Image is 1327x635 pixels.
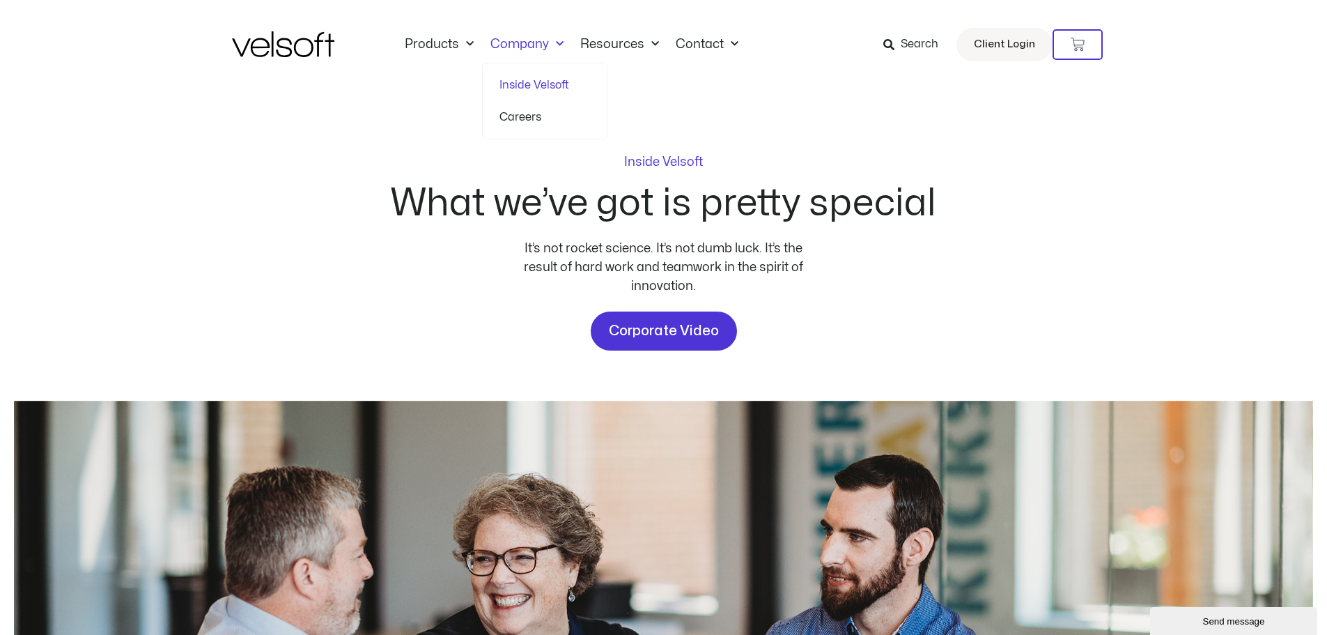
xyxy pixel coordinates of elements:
a: Search [883,33,948,56]
a: Careers [499,101,590,133]
span: Corporate Video [609,320,719,342]
h2: What we’ve got is pretty special [391,185,936,222]
a: Inside Velsoft [499,69,590,101]
a: ContactMenu Toggle [667,37,747,52]
a: ResourcesMenu Toggle [572,37,667,52]
a: Client Login [956,28,1053,61]
ul: CompanyMenu Toggle [482,63,607,139]
a: Corporate Video [591,312,737,351]
a: CompanyMenu Toggle [482,37,572,52]
span: Client Login [974,36,1035,54]
p: Inside Velsoft [624,156,703,169]
iframe: chat widget [1150,604,1320,635]
span: Search [901,36,938,54]
nav: Menu [396,37,747,52]
div: It’s not rocket science. It’s not dumb luck. It’s the result of hard work and teamwork in the spi... [518,239,810,296]
img: Velsoft Training Materials [232,31,334,57]
a: ProductsMenu Toggle [396,37,482,52]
